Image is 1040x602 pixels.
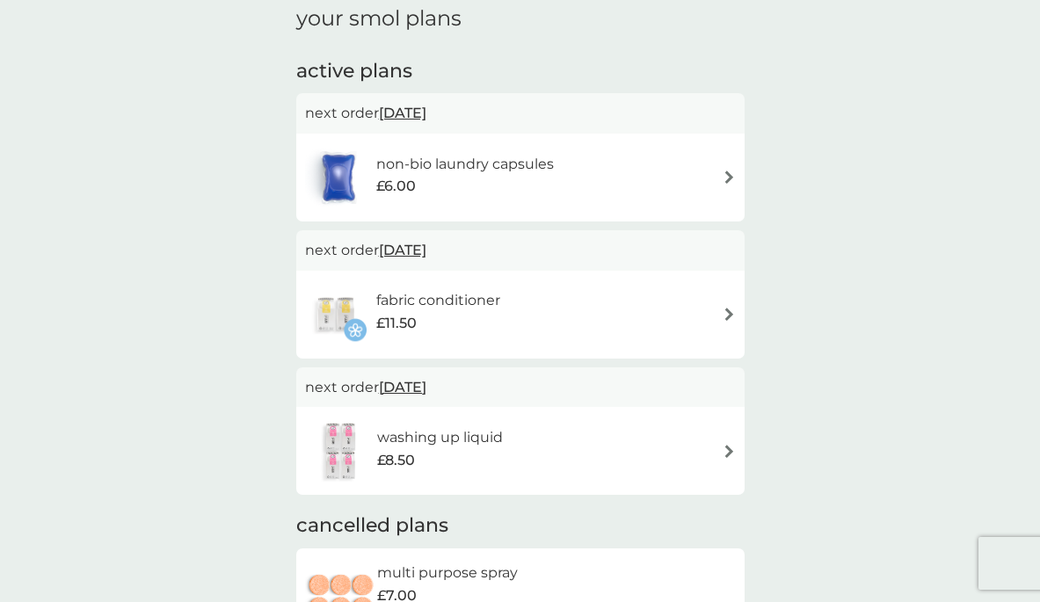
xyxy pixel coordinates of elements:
img: arrow right [723,445,736,458]
span: £11.50 [376,312,417,335]
p: next order [305,102,736,125]
span: £8.50 [377,449,415,472]
span: [DATE] [379,233,426,267]
img: arrow right [723,308,736,321]
h6: washing up liquid [377,426,503,449]
span: [DATE] [379,370,426,404]
span: £6.00 [376,175,416,198]
p: next order [305,376,736,399]
p: next order [305,239,736,262]
img: arrow right [723,170,736,184]
img: non-bio laundry capsules [305,147,372,208]
h2: cancelled plans [296,512,745,540]
h6: non-bio laundry capsules [376,153,554,176]
h2: active plans [296,58,745,85]
h6: multi purpose spray [377,562,561,584]
h6: fabric conditioner [376,289,500,312]
img: washing up liquid [305,420,377,482]
img: fabric conditioner [305,284,367,345]
h1: your smol plans [296,6,745,32]
span: [DATE] [379,96,426,130]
